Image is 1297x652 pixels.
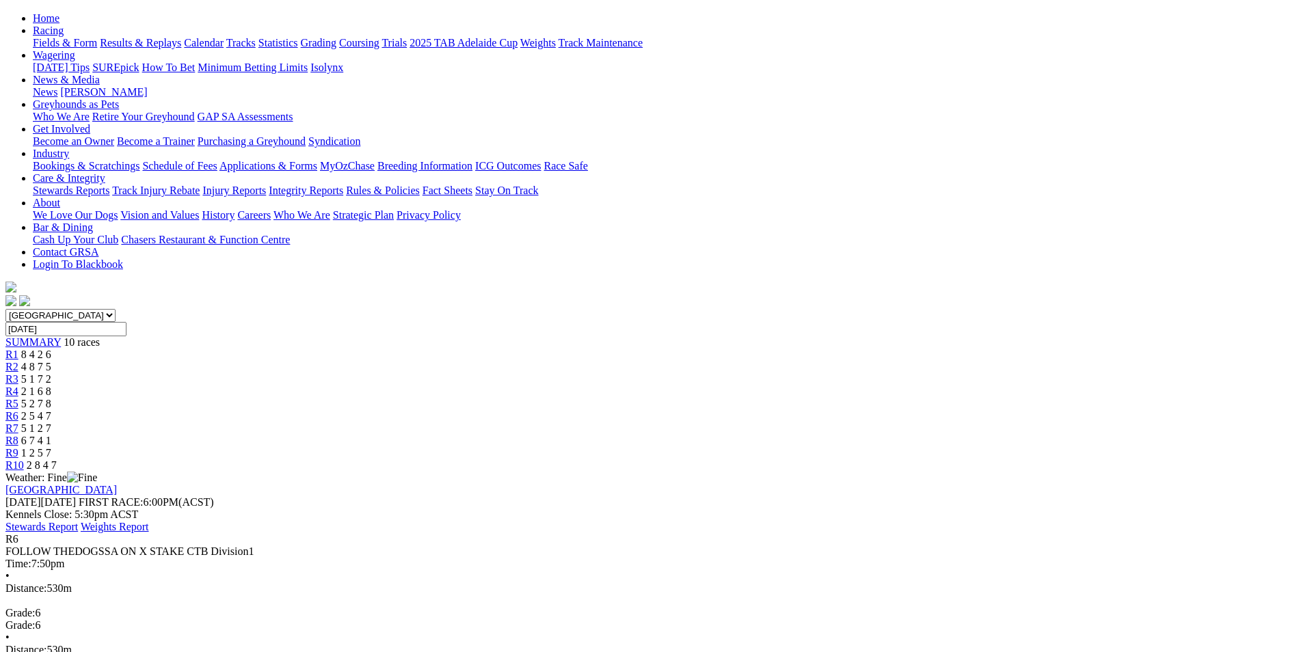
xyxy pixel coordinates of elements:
input: Select date [5,322,126,336]
a: Injury Reports [202,185,266,196]
div: Care & Integrity [33,185,1292,197]
img: Fine [67,472,97,484]
a: Who We Are [273,209,330,221]
span: Grade: [5,607,36,619]
a: Stewards Reports [33,185,109,196]
a: Bookings & Scratchings [33,160,139,172]
span: FIRST RACE: [79,496,143,508]
a: Fields & Form [33,37,97,49]
a: Statistics [258,37,298,49]
a: Trials [382,37,407,49]
a: Syndication [308,135,360,147]
a: R8 [5,435,18,446]
a: Care & Integrity [33,172,105,184]
a: R3 [5,373,18,385]
img: facebook.svg [5,295,16,306]
div: News & Media [33,86,1292,98]
div: 530m [5,582,1292,595]
a: Integrity Reports [269,185,343,196]
a: Retire Your Greyhound [92,111,195,122]
a: ICG Outcomes [475,160,541,172]
a: Become an Owner [33,135,114,147]
span: 2 1 6 8 [21,385,51,397]
a: Racing [33,25,64,36]
span: 10 races [64,336,100,348]
span: • [5,631,10,643]
a: Login To Blackbook [33,258,123,270]
a: Tracks [226,37,256,49]
span: 8 4 2 6 [21,349,51,360]
a: Track Maintenance [559,37,643,49]
a: Get Involved [33,123,90,135]
div: Racing [33,37,1292,49]
a: Bar & Dining [33,221,93,233]
a: How To Bet [142,62,196,73]
a: R2 [5,361,18,372]
div: Industry [33,160,1292,172]
a: Grading [301,37,336,49]
a: Greyhounds as Pets [33,98,119,110]
span: 2 5 4 7 [21,410,51,422]
span: 6 7 4 1 [21,435,51,446]
a: Wagering [33,49,75,61]
a: Chasers Restaurant & Function Centre [121,234,290,245]
a: Fact Sheets [423,185,472,196]
span: [DATE] [5,496,76,508]
a: Breeding Information [377,160,472,172]
span: 5 1 2 7 [21,422,51,434]
span: 5 1 7 2 [21,373,51,385]
span: 4 8 7 5 [21,361,51,372]
a: R6 [5,410,18,422]
a: Weights Report [81,521,149,532]
div: 7:50pm [5,558,1292,570]
div: Wagering [33,62,1292,74]
span: • [5,570,10,582]
a: Weights [520,37,556,49]
a: Coursing [339,37,379,49]
a: SUMMARY [5,336,61,348]
a: Contact GRSA [33,246,98,258]
a: R1 [5,349,18,360]
a: Home [33,12,59,24]
a: R5 [5,398,18,409]
a: Become a Trainer [117,135,195,147]
span: R4 [5,385,18,397]
div: FOLLOW THEDOGSSA ON X STAKE CTB Division1 [5,545,1292,558]
a: About [33,197,60,208]
a: Industry [33,148,69,159]
a: R9 [5,447,18,459]
a: Stay On Track [475,185,538,196]
a: GAP SA Assessments [198,111,293,122]
a: History [202,209,235,221]
span: Weather: Fine [5,472,97,483]
a: Results & Replays [100,37,181,49]
a: [GEOGRAPHIC_DATA] [5,484,117,495]
a: Stewards Report [5,521,78,532]
div: 6 [5,607,1292,619]
a: Calendar [184,37,224,49]
span: 1 2 5 7 [21,447,51,459]
span: Grade: [5,619,36,631]
span: R6 [5,533,18,545]
a: Race Safe [544,160,587,172]
a: R7 [5,422,18,434]
span: 5 2 7 8 [21,398,51,409]
div: Kennels Close: 5:30pm ACST [5,508,1292,521]
a: R10 [5,459,24,471]
img: logo-grsa-white.png [5,282,16,293]
a: Purchasing a Greyhound [198,135,306,147]
a: Minimum Betting Limits [198,62,308,73]
a: 2025 TAB Adelaide Cup [410,37,518,49]
a: [PERSON_NAME] [60,86,147,98]
a: [DATE] Tips [33,62,90,73]
a: Who We Are [33,111,90,122]
a: News & Media [33,74,100,85]
a: Cash Up Your Club [33,234,118,245]
span: Distance: [5,582,46,594]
